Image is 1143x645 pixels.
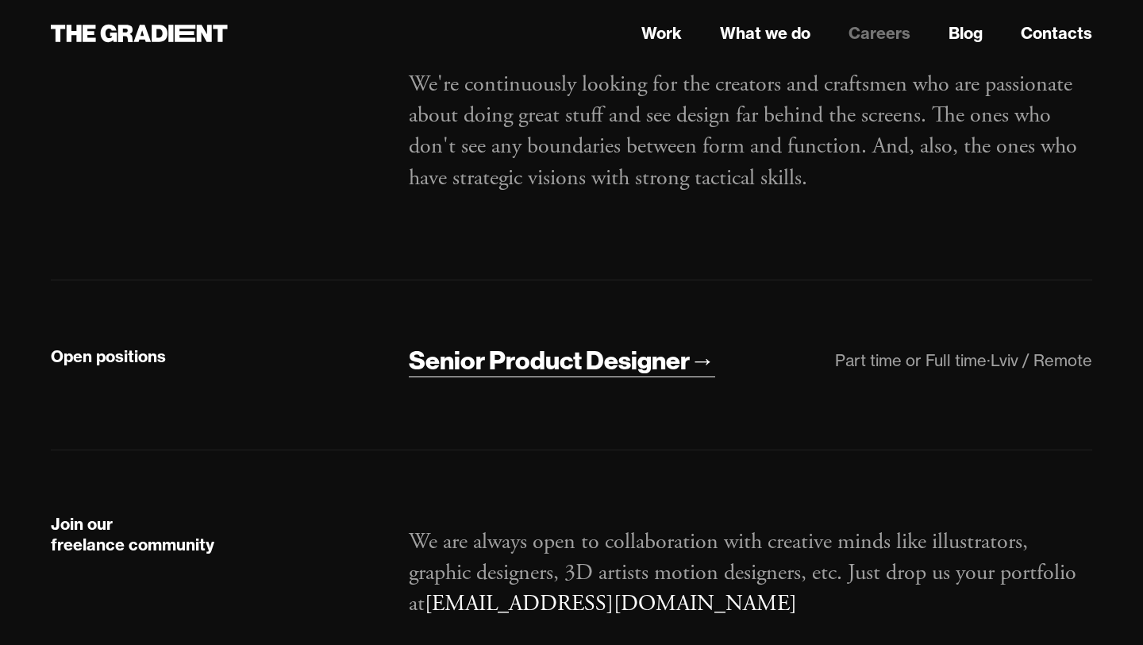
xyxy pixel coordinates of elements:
a: What we do [720,21,810,45]
strong: Join our freelance community [51,514,214,554]
p: We're continuously looking for the creators and craftsmen who are passionate about doing great st... [409,69,1092,194]
p: We are always open to collaboration with creative minds like illustrators, graphic designers, 3D ... [409,527,1092,620]
div: Senior Product Designer [409,344,690,377]
div: Part time or Full time [835,350,987,370]
div: · [987,350,991,370]
a: Work [641,21,682,45]
div: Lviv / Remote [991,350,1092,370]
a: Senior Product Designer→ [409,344,715,378]
strong: Open positions [51,346,166,366]
a: Contacts [1021,21,1092,45]
a: [EMAIL_ADDRESS][DOMAIN_NAME] [425,589,797,618]
a: Careers [849,21,910,45]
div: → [690,344,715,377]
a: Blog [949,21,983,45]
